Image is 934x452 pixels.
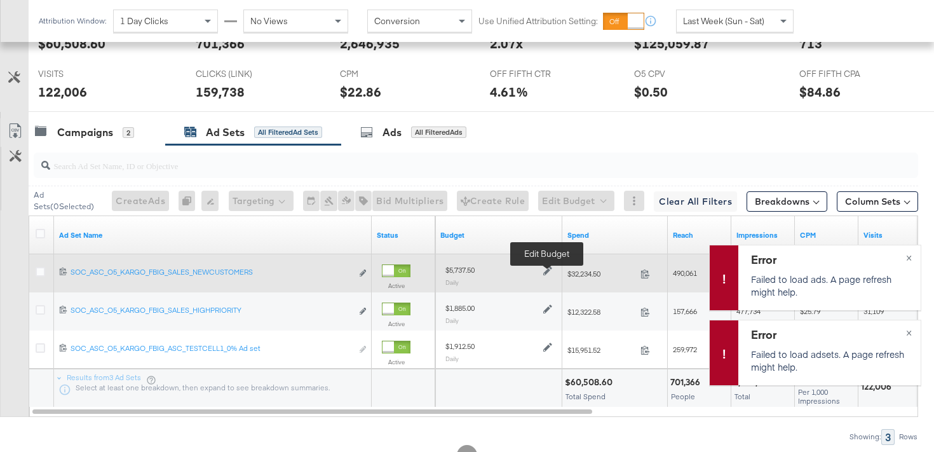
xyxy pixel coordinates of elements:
div: 2.07x [490,34,523,53]
button: Breakdowns [747,191,827,212]
div: 713 [799,34,822,53]
span: Conversion [374,15,420,27]
div: SOC_ASC_O5_KARGO_FBIG_SALES_HIGHPRIORITY [71,305,352,315]
button: Clear All Filters [654,191,737,212]
label: Active [382,358,410,366]
span: VISITS [38,68,133,80]
sub: Daily [445,355,459,362]
span: Last Week (Sun - Sat) [683,15,764,27]
a: SOC_ASC_O5_KARGO_FBIG_ASC_TESTCELL1_0% Ad set [71,343,352,357]
span: $15,951.52 [567,345,635,355]
a: SOC_ASC_O5_KARGO_FBIG_SALES_HIGHPRIORITY [71,305,352,318]
a: The average cost you've paid to have 1,000 impressions of your ad. [800,230,853,240]
div: $125,059.87 [634,34,709,53]
span: 157,666 [673,306,697,316]
div: $60,508.60 [38,34,105,53]
a: The total amount spent to date. [567,230,663,240]
div: 701,366 [670,376,704,388]
div: Showing: [849,432,881,441]
div: All Filtered Ads [411,127,466,138]
span: People [671,392,695,401]
div: Error [751,252,905,268]
a: Shows the current budget of Ad Set. [440,230,557,240]
div: 159,738 [196,83,245,101]
span: O5 CPV [634,68,729,80]
sub: Daily [445,317,459,324]
a: SOC_ASC_O5_KARGO_FBIG_SALES_NEWCUSTOMERS [71,267,352,280]
label: Active [382,282,410,290]
span: × [906,324,912,339]
div: $1,912.50 [445,341,475,352]
a: The number of times your ad was served. On mobile apps an ad is counted as served the first time ... [736,230,790,240]
span: Total [734,392,750,401]
span: 490,061 [673,268,697,278]
div: 0 [179,191,201,211]
span: OFF FIFTH CPA [799,68,895,80]
div: 3 [881,429,895,445]
div: $5,737.50 [445,265,475,275]
span: CLICKS (LINK) [196,68,291,80]
div: SOC_ASC_O5_KARGO_FBIG_SALES_NEWCUSTOMERS [71,267,352,277]
div: $1,885.00 [445,303,475,313]
span: × [906,249,912,264]
div: Ads [382,125,402,140]
div: Campaigns [57,125,113,140]
div: All Filtered Ad Sets [254,127,322,138]
span: OFF FIFTH CTR [490,68,585,80]
span: $12,322.58 [567,307,635,317]
p: Failed to load adsets. A page refresh might help. [751,348,905,373]
div: Error [751,327,905,343]
span: No Views [250,15,288,27]
div: 122,006 [38,83,87,101]
div: $22.86 [340,83,381,101]
div: $84.86 [799,83,841,101]
button: Column Sets [837,191,918,212]
div: 701,366 [196,34,245,53]
input: Search Ad Set Name, ID or Objective [50,148,839,173]
span: Per 1,000 Impressions [798,387,840,406]
p: Failed to load ads. A page refresh might help. [751,273,905,298]
sub: Daily [445,278,459,286]
span: Clear All Filters [659,194,732,210]
div: Ad Sets [206,125,245,140]
span: $32,234.50 [567,269,635,278]
div: Attribution Window: [38,17,107,25]
div: Ad Sets ( 0 Selected) [34,189,102,212]
label: Use Unified Attribution Setting: [478,15,598,27]
span: 1 Day Clicks [120,15,168,27]
div: 2 [123,127,134,139]
div: SOC_ASC_O5_KARGO_FBIG_ASC_TESTCELL1_0% Ad set [71,343,352,353]
button: × [897,320,921,343]
div: 4.61% [490,83,528,101]
button: × [897,245,921,268]
span: CPM [340,68,435,80]
a: Shows the current state of your Ad Set. [377,230,430,240]
div: $60,508.60 [565,376,616,388]
span: Total Spend [565,392,606,401]
a: Your Ad Set name. [59,230,367,240]
label: Active [382,320,410,328]
span: 259,972 [673,345,697,354]
a: The number of people your ad was served to. [673,230,726,240]
div: $0.50 [634,83,668,101]
div: 2,646,935 [340,34,400,53]
div: Rows [898,432,918,441]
